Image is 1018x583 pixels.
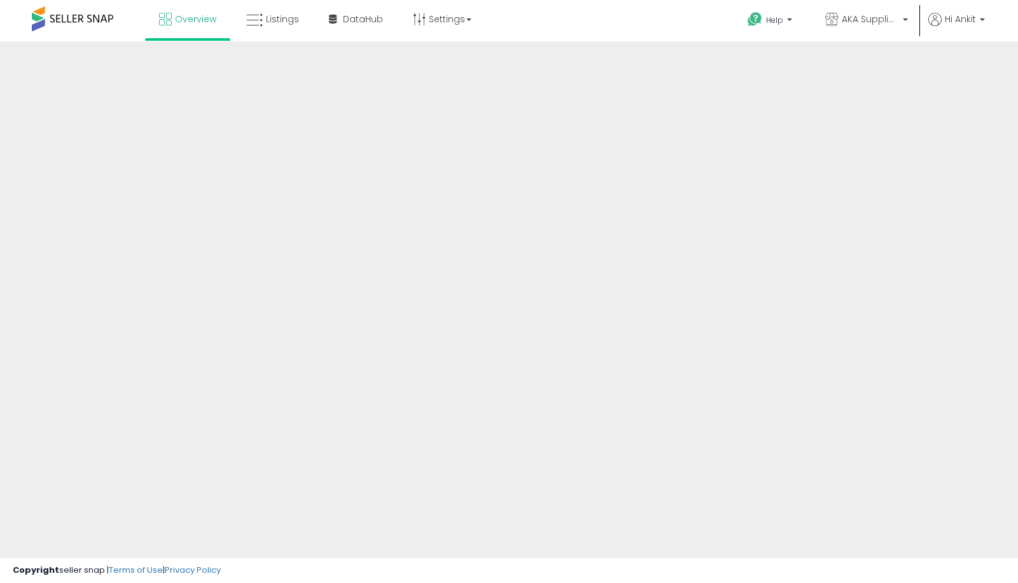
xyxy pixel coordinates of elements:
span: Overview [175,13,216,25]
a: Terms of Use [109,564,163,576]
div: seller snap | | [13,565,221,577]
span: Hi Ankit [945,13,976,25]
i: Get Help [747,11,763,27]
strong: Copyright [13,564,59,576]
a: Help [737,2,805,41]
span: AKA Suppliers Inc [842,13,899,25]
a: Privacy Policy [165,564,221,576]
span: Help [766,15,783,25]
span: DataHub [343,13,383,25]
span: Listings [266,13,299,25]
a: Hi Ankit [928,13,985,41]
